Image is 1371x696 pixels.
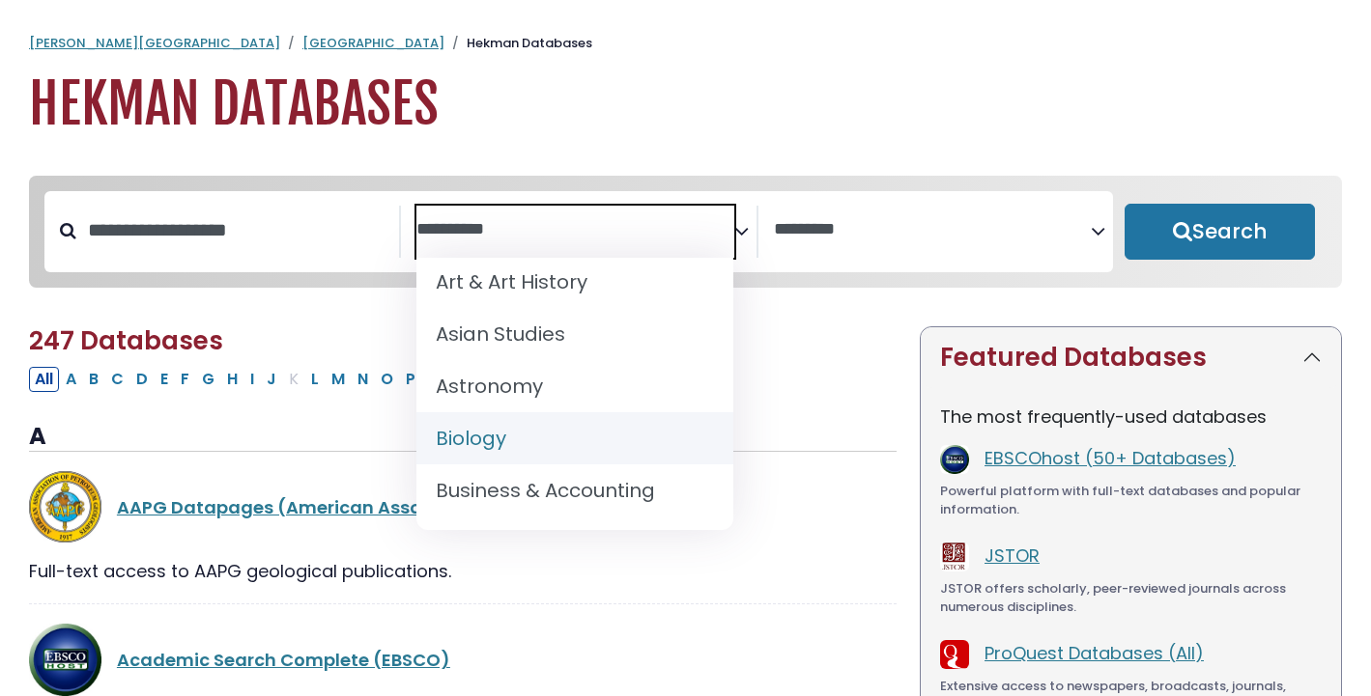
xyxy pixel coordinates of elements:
button: Featured Databases [921,327,1341,388]
a: Academic Search Complete (EBSCO) [117,648,450,672]
h3: A [29,423,897,452]
button: Filter Results G [196,367,220,392]
button: Filter Results D [130,367,154,392]
button: Filter Results J [261,367,282,392]
div: JSTOR offers scholarly, peer-reviewed journals across numerous disciplines. [940,579,1322,617]
a: [PERSON_NAME][GEOGRAPHIC_DATA] [29,34,280,52]
li: Biology [416,412,733,464]
h1: Hekman Databases [29,72,1342,137]
button: Filter Results L [305,367,325,392]
li: Business & Accounting [416,464,733,516]
button: Filter Results F [175,367,195,392]
button: All [29,367,59,392]
a: AAPG Datapages (American Association of Petroleum Geologists) [117,495,715,519]
button: Filter Results I [244,367,260,392]
span: 247 Databases [29,323,223,358]
li: Art & Art History [416,256,733,308]
li: Hekman Databases [444,34,592,53]
button: Filter Results N [352,367,374,392]
p: The most frequently-used databases [940,404,1322,430]
textarea: Search [416,220,733,240]
li: Astronomy [416,360,733,412]
button: Filter Results A [60,367,82,392]
a: ProQuest Databases (All) [985,641,1204,665]
nav: Search filters [29,176,1342,288]
a: JSTOR [985,543,1040,568]
button: Filter Results O [375,367,399,392]
button: Filter Results M [326,367,351,392]
input: Search database by title or keyword [76,214,399,246]
button: Filter Results E [155,367,174,392]
div: Alpha-list to filter by first letter of database name [29,366,681,390]
textarea: Search [774,220,1091,240]
div: Powerful platform with full-text databases and popular information. [940,482,1322,519]
button: Filter Results H [221,367,243,392]
button: Filter Results C [105,367,129,392]
a: EBSCOhost (50+ Databases) [985,446,1236,470]
button: Submit for Search Results [1125,204,1315,260]
button: Filter Results B [83,367,104,392]
div: Full-text access to AAPG geological publications. [29,558,897,584]
nav: breadcrumb [29,34,1342,53]
button: Filter Results P [400,367,421,392]
a: [GEOGRAPHIC_DATA] [302,34,444,52]
li: Asian Studies [416,308,733,360]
